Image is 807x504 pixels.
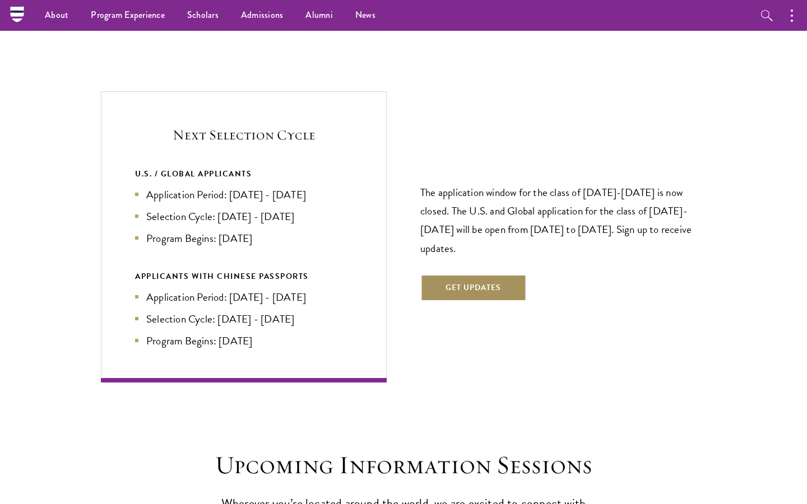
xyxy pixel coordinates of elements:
[135,167,353,181] div: U.S. / GLOBAL APPLICANTS
[135,333,353,349] li: Program Begins: [DATE]
[420,274,526,301] button: Get Updates
[135,125,353,144] h5: Next Selection Cycle
[135,311,353,327] li: Selection Cycle: [DATE] - [DATE]
[210,450,597,481] h2: Upcoming Information Sessions
[135,230,353,246] li: Program Begins: [DATE]
[135,269,353,283] div: APPLICANTS WITH CHINESE PASSPORTS
[135,289,353,305] li: Application Period: [DATE] - [DATE]
[135,208,353,225] li: Selection Cycle: [DATE] - [DATE]
[420,183,706,257] p: The application window for the class of [DATE]-[DATE] is now closed. The U.S. and Global applicat...
[135,186,353,203] li: Application Period: [DATE] - [DATE]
